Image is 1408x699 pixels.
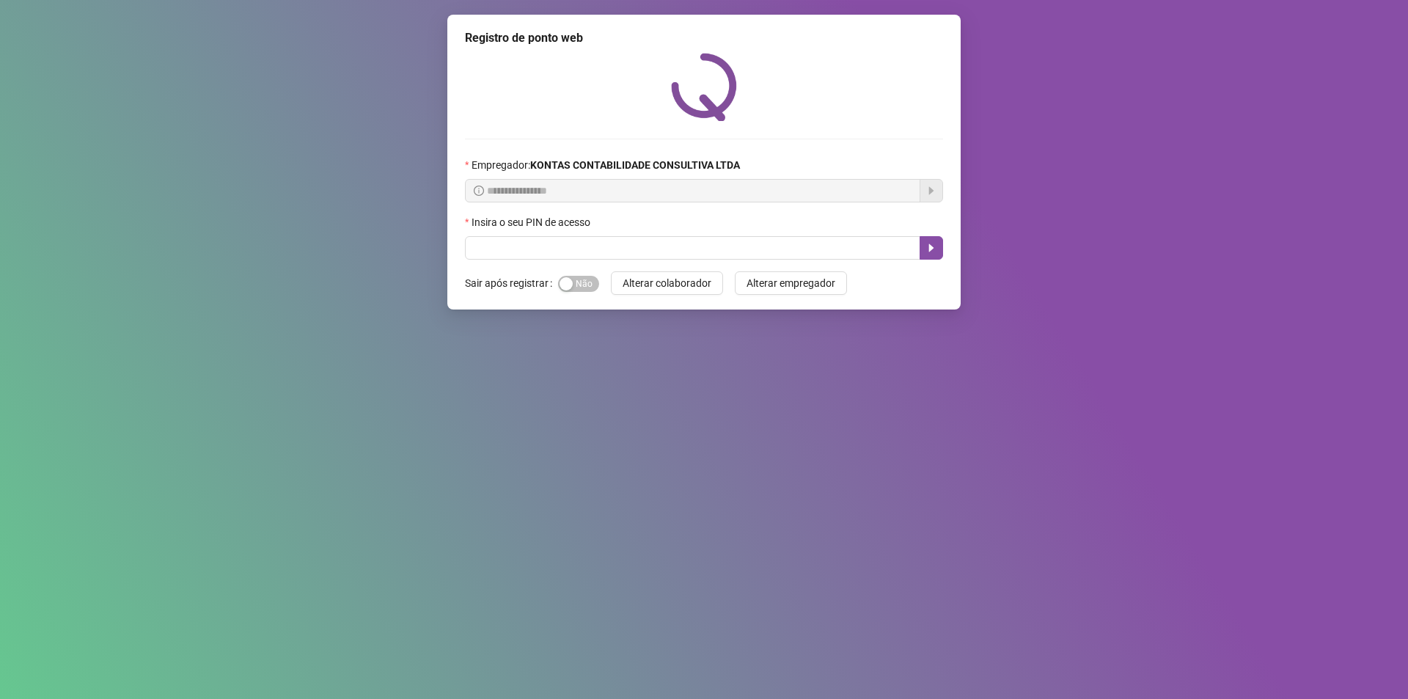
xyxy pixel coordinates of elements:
strong: KONTAS CONTABILIDADE CONSULTIVA LTDA [530,159,740,171]
span: info-circle [474,186,484,196]
label: Insira o seu PIN de acesso [465,214,600,230]
div: Registro de ponto web [465,29,943,47]
span: Alterar empregador [747,275,835,291]
button: Alterar colaborador [611,271,723,295]
img: QRPoint [671,53,737,121]
span: Empregador : [472,157,740,173]
label: Sair após registrar [465,271,558,295]
span: Alterar colaborador [623,275,711,291]
button: Alterar empregador [735,271,847,295]
span: caret-right [925,242,937,254]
